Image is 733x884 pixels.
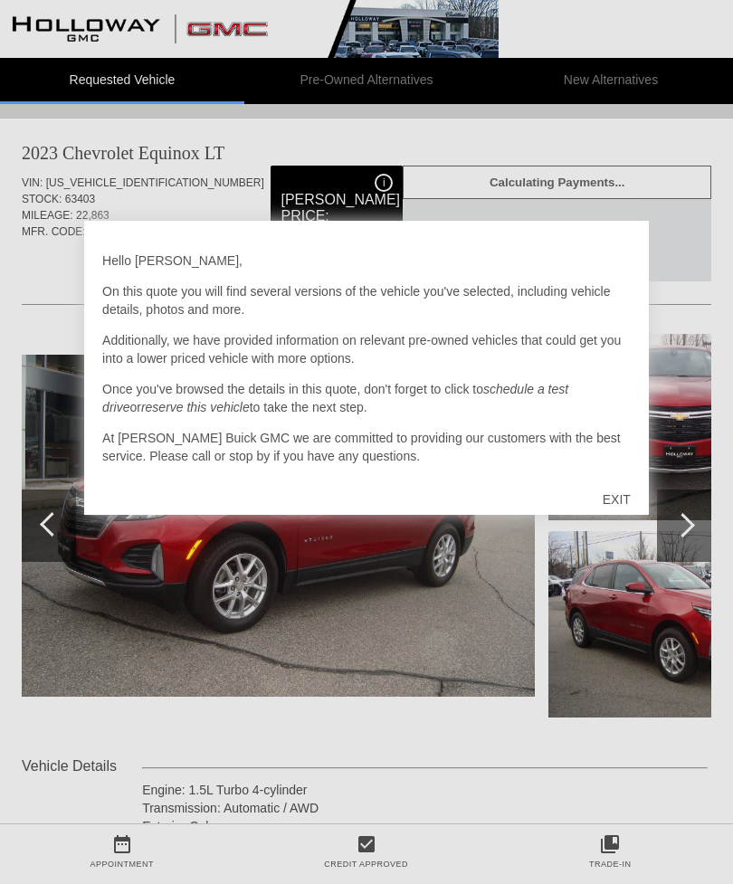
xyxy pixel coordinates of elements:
p: At [PERSON_NAME] Buick GMC we are committed to providing our customers with the best service. Ple... [102,429,631,465]
p: Once you've browsed the details in this quote, don't forget to click to or to take the next step. [102,380,631,416]
em: reserve this vehicle [141,400,250,414]
p: Hello [PERSON_NAME], [102,252,631,270]
div: EXIT [585,472,649,527]
p: Additionally, we have provided information on relevant pre-owned vehicles that could get you into... [102,331,631,367]
p: On this quote you will find several versions of the vehicle you've selected, including vehicle de... [102,282,631,318]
